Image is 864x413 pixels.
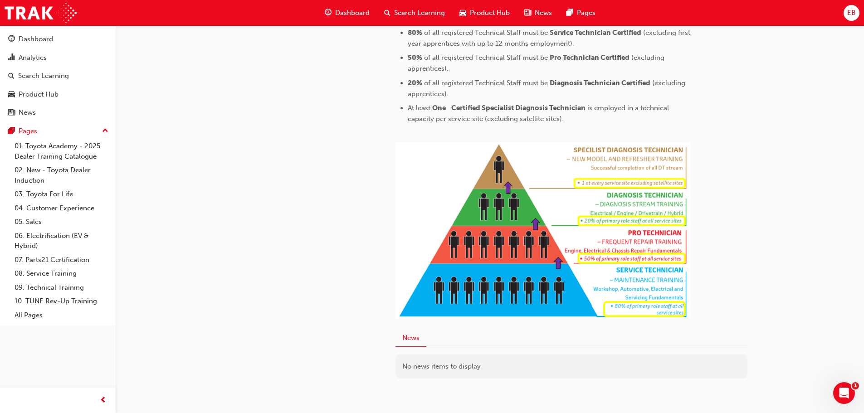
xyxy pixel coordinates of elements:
a: 04. Customer Experience [11,201,112,215]
span: 20% [408,79,422,87]
iframe: Intercom live chat [833,382,855,404]
span: Pages [577,8,596,18]
span: pages-icon [566,7,573,19]
a: 08. Service Training [11,267,112,281]
a: 05. Sales [11,215,112,229]
a: Analytics [4,49,112,66]
span: Dashboard [335,8,370,18]
span: pages-icon [8,127,15,136]
button: Pages [4,123,112,140]
span: News [535,8,552,18]
span: of all registered Technical Staff must be [424,53,548,62]
a: 03. Toyota For Life [11,187,112,201]
a: Search Learning [4,68,112,84]
span: news-icon [8,109,15,117]
a: news-iconNews [517,4,559,22]
a: 10. TUNE Rev-Up Training [11,294,112,308]
span: search-icon [384,7,391,19]
a: Dashboard [4,31,112,48]
span: of all registered Technical Staff must be [424,79,548,87]
div: Pages [19,126,37,136]
span: search-icon [8,72,15,80]
a: guage-iconDashboard [317,4,377,22]
a: 02. New - Toyota Dealer Induction [11,163,112,187]
img: Trak [5,3,77,23]
span: Product Hub [470,8,510,18]
span: 50% [408,53,422,62]
span: Service Technician Certified [550,29,641,37]
span: chart-icon [8,54,15,62]
a: 06. Electrification (EV & Hybrid) [11,229,112,253]
span: (excluding apprentices). [408,79,687,98]
a: search-iconSearch Learning [377,4,452,22]
span: guage-icon [325,7,332,19]
span: car-icon [8,91,15,99]
button: DashboardAnalyticsSearch LearningProduct HubNews [4,29,112,123]
span: EB [847,8,856,18]
span: up-icon [102,125,108,137]
span: 1 [852,382,859,389]
div: No news items to display [395,355,747,379]
div: Product Hub [19,89,59,100]
button: EB [844,5,859,21]
span: guage-icon [8,35,15,44]
span: news-icon [524,7,531,19]
a: 07. Parts21 Certification [11,253,112,267]
span: prev-icon [100,395,107,406]
a: pages-iconPages [559,4,603,22]
span: At least [408,104,430,112]
span: Diagnosis Technician Certified [550,79,650,87]
div: News [19,107,36,118]
span: Pro Technician Certified [550,53,630,62]
span: Search Learning [394,8,445,18]
a: 01. Toyota Academy - 2025 Dealer Training Catalogue [11,139,112,163]
span: of all registered Technical Staff must be [424,29,548,37]
a: All Pages [11,308,112,322]
div: Dashboard [19,34,53,44]
button: News [395,329,426,347]
span: (excluding first year apprentices with up to 12 months employment). [408,29,692,48]
a: Product Hub [4,86,112,103]
span: One [432,104,446,112]
a: car-iconProduct Hub [452,4,517,22]
a: News [4,104,112,121]
div: Search Learning [18,71,69,81]
span: car-icon [459,7,466,19]
span: Certified Specialist Diagnosis Technician [451,104,586,112]
a: 09. Technical Training [11,281,112,295]
div: Analytics [19,53,47,63]
span: 80% [408,29,422,37]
